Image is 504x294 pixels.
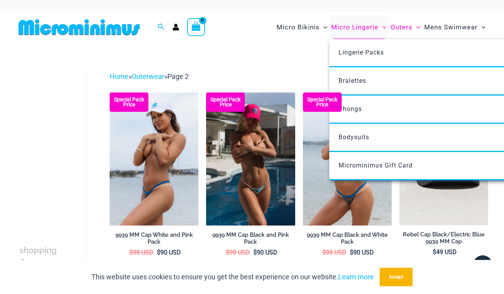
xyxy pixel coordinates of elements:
a: 9939 MM Cap White and Pink Pack [110,231,198,249]
img: Rebel Cap BlackElectric Blue 9939 Cap 07 [303,92,392,226]
a: OutersMenu ToggleMenu Toggle [389,15,422,39]
a: Outerwear [132,72,164,80]
b: Special Pack Price [206,97,245,107]
span: Bralettes [339,77,366,84]
a: Rebel Cap WhiteElectric Blue 9939 Cap 09 Rebel Cap Hot PinkElectric Blue 9939 Cap 15Rebel Cap Hot... [110,92,198,226]
span: Mens Swimwear [424,17,478,37]
span: » » [110,72,189,80]
span: Menu Toggle [478,17,485,37]
bdi: 90 USD [350,249,374,256]
span: $ [433,248,436,256]
span: $ [322,249,326,256]
button: Accept [380,268,413,286]
span: $ [226,249,229,256]
iframe: TrustedSite Certified [19,65,89,219]
span: Menu Toggle [378,17,386,37]
span: Microminimus Gift Card [339,162,413,169]
span: Page 2 [167,72,189,80]
span: $ [350,249,353,256]
img: Rebel Cap Hot PinkElectric Blue 9939 Cap 16 [206,92,295,226]
a: Rebel Cap BlackElectric Blue 9939 Cap 07 Rebel Cap WhiteElectric Blue 9939 Cap 07Rebel Cap WhiteE... [303,92,392,226]
h2: 9939 MM Cap Black and Pink Pack [206,231,295,246]
span: Micro Bikinis [277,17,320,37]
h2: 9939 MM Cap Black and White Pack [303,231,392,246]
bdi: 98 USD [226,249,250,256]
a: Learn more [338,273,374,281]
span: Thongs [339,105,362,113]
b: Special Pack Price [110,97,148,107]
a: Micro BikinisMenu ToggleMenu Toggle [275,15,329,39]
a: Account icon link [172,24,179,31]
span: $ [129,249,133,256]
nav: Site Navigation [274,14,489,40]
h3: Outers [19,243,59,270]
img: Rebel Cap WhiteElectric Blue 9939 Cap 09 [110,92,198,226]
a: Mens SwimwearMenu ToggleMenu Toggle [422,15,487,39]
h2: 9939 MM Cap White and Pink Pack [110,231,198,246]
a: Home [110,72,129,80]
span: Bodysuits [339,133,369,141]
span: shopping [19,245,57,255]
p: This website uses cookies to ensure you get the best experience on our website. [91,271,374,283]
a: 9939 MM Cap Black and Pink Pack [206,231,295,249]
span: Micro Lingerie [331,17,378,37]
bdi: 90 USD [253,249,277,256]
span: Lingerie Packs [339,49,384,56]
bdi: 49 USD [433,248,457,256]
img: MM SHOP LOGO FLAT [15,19,143,36]
span: Outers [390,17,413,37]
bdi: 98 USD [129,249,153,256]
bdi: 90 USD [157,249,181,256]
a: Rebel Cap Hot PinkElectric Blue 9939 Cap 16 Rebel Cap BlackElectric Blue 9939 Cap 08Rebel Cap Bla... [206,92,295,226]
h2: Rebel Cap Black/Electric Blue 9939 MM Cap [399,231,488,245]
a: View Shopping Cart, empty [187,18,205,36]
span: $ [253,249,257,256]
bdi: 98 USD [322,249,346,256]
span: Menu Toggle [413,17,420,37]
a: Search icon link [158,22,165,32]
span: Menu Toggle [320,17,327,37]
a: 9939 MM Cap Black and White Pack [303,231,392,249]
b: Special Pack Price [303,97,342,107]
span: $ [157,249,160,256]
a: Micro LingerieMenu ToggleMenu Toggle [329,15,388,39]
a: Rebel Cap Black/Electric Blue 9939 MM Cap [399,231,488,248]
